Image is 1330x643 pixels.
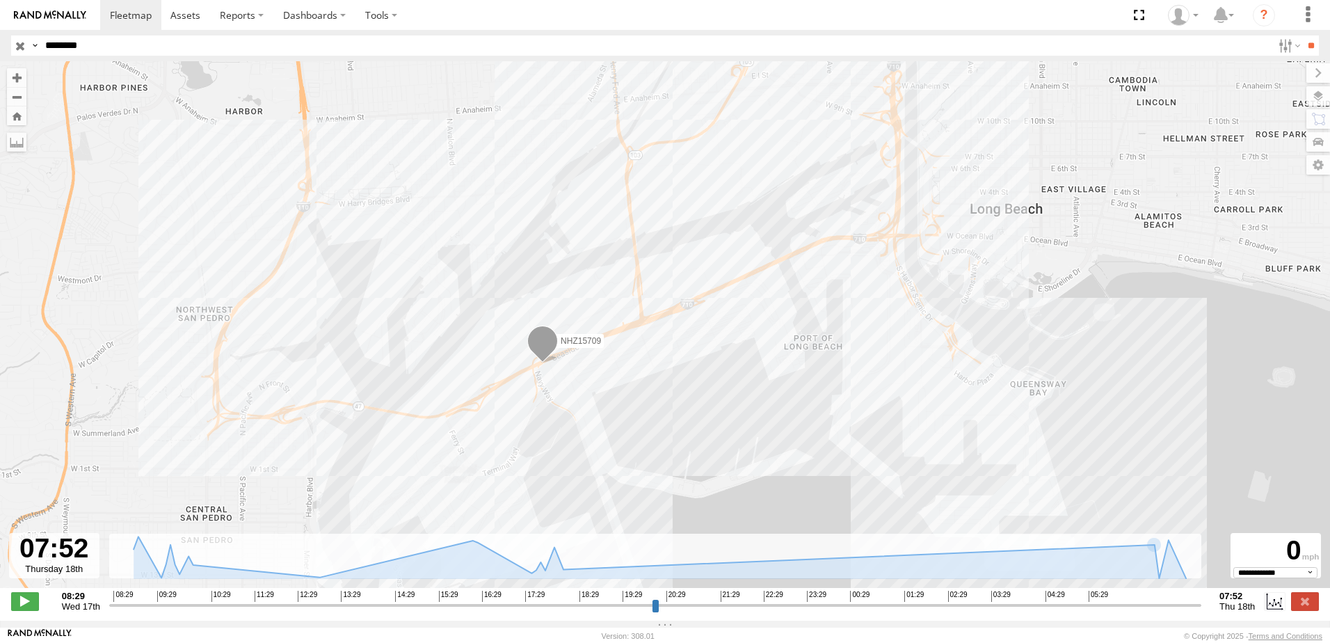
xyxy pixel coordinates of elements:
div: © Copyright 2025 - [1184,632,1322,640]
label: Search Query [29,35,40,56]
span: 18:29 [579,591,599,602]
span: 10:29 [211,591,231,602]
span: 12:29 [298,591,317,602]
span: 23:29 [807,591,826,602]
label: Close [1291,592,1319,610]
span: NHZ15709 [561,336,601,346]
span: Thu 18th Sep 2025 [1219,601,1255,612]
span: 19:29 [623,591,642,602]
span: 08:29 [113,591,133,602]
span: 16:29 [482,591,502,602]
span: 11:29 [255,591,274,602]
label: Map Settings [1306,155,1330,175]
i: ? [1253,4,1275,26]
label: Play/Stop [11,592,39,610]
span: 05:29 [1089,591,1108,602]
strong: 07:52 [1219,591,1255,601]
a: Terms and Conditions [1249,632,1322,640]
div: 0 [1233,535,1319,567]
label: Search Filter Options [1273,35,1303,56]
div: Zulema McIntosch [1163,5,1203,26]
span: 00:29 [850,591,870,602]
span: 21:29 [721,591,740,602]
span: 17:29 [525,591,545,602]
span: Wed 17th Sep 2025 [62,601,100,612]
span: 02:29 [948,591,968,602]
span: 04:29 [1045,591,1065,602]
img: rand-logo.svg [14,10,86,20]
span: 22:29 [764,591,783,602]
span: 03:29 [991,591,1011,602]
div: Version: 308.01 [602,632,655,640]
span: 14:29 [395,591,415,602]
button: Zoom Home [7,106,26,125]
strong: 08:29 [62,591,100,601]
button: Zoom in [7,68,26,87]
span: 01:29 [904,591,924,602]
span: 09:29 [157,591,177,602]
button: Zoom out [7,87,26,106]
span: 15:29 [439,591,458,602]
a: Visit our Website [8,629,72,643]
span: 20:29 [666,591,686,602]
label: Measure [7,132,26,152]
span: 13:29 [341,591,360,602]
